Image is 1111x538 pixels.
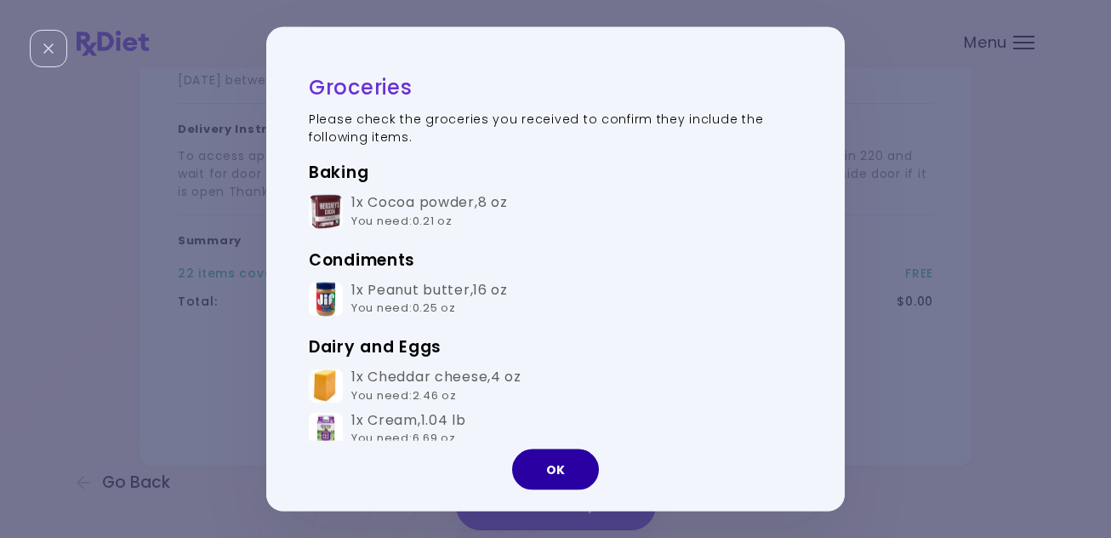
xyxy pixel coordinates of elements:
div: 1x Cream , 1.04 lb [351,411,466,448]
h2: Groceries [309,74,802,100]
h3: Baking [309,159,802,186]
div: 1x Cocoa powder , 8 oz [351,194,507,231]
div: 1x Cheddar cheese , 4 oz [351,369,521,405]
div: 1x Peanut butter , 16 oz [351,281,508,318]
h3: Dairy and Eggs [309,334,802,361]
h3: Condiments [309,246,802,273]
div: Close [30,30,67,67]
button: OK [512,449,599,489]
span: You need : 2.46 oz [351,386,457,403]
span: You need : 6.69 oz [351,430,456,446]
p: Please check the groceries you received to confirm they include the following items. [309,111,802,146]
span: You need : 0.25 oz [351,300,456,316]
span: You need : 0.21 oz [351,212,453,228]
